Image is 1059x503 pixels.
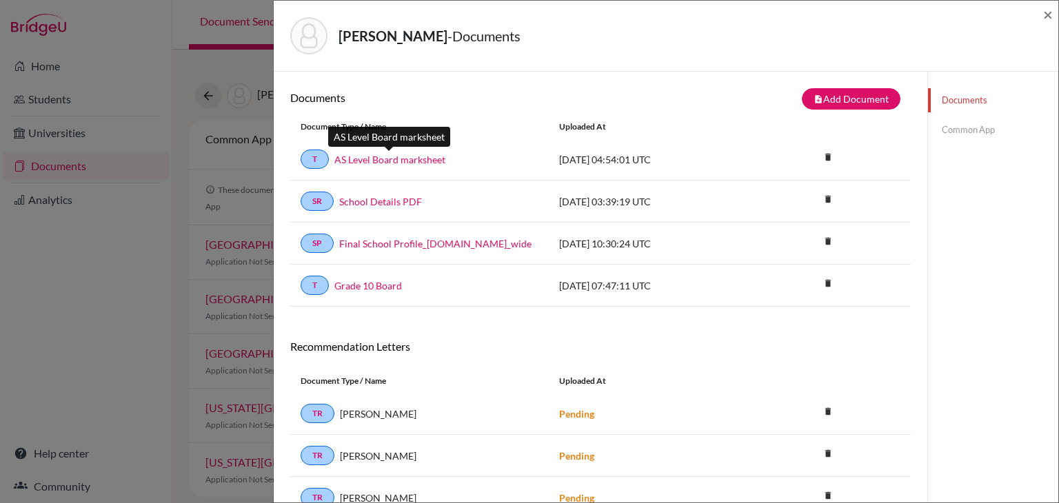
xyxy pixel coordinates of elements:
[328,127,450,147] div: AS Level Board marksheet
[549,236,756,251] div: [DATE] 10:30:24 UTC
[290,121,549,133] div: Document Type / Name
[549,278,756,293] div: [DATE] 07:47:11 UTC
[301,150,329,169] a: T
[818,445,838,464] a: delete
[339,194,422,209] a: School Details PDF
[818,273,838,294] i: delete
[301,404,334,423] a: TR
[301,234,334,253] a: SP
[818,189,838,209] i: delete
[340,407,416,421] span: [PERSON_NAME]
[301,446,334,465] a: TR
[340,449,416,463] span: [PERSON_NAME]
[339,236,532,251] a: Final School Profile_[DOMAIN_NAME]_wide
[549,121,756,133] div: Uploaded at
[818,443,838,464] i: delete
[1043,4,1053,24] span: ×
[802,88,900,110] button: note_addAdd Document
[339,28,447,44] strong: [PERSON_NAME]
[818,147,838,167] i: delete
[818,403,838,422] a: delete
[549,375,756,387] div: Uploaded at
[818,233,838,251] a: delete
[559,450,594,462] strong: Pending
[928,88,1058,112] a: Documents
[290,91,601,104] h6: Documents
[1043,6,1053,23] button: Close
[447,28,521,44] span: - Documents
[549,152,756,167] div: [DATE] 04:54:01 UTC
[290,375,549,387] div: Document Type / Name
[818,149,838,167] a: delete
[818,275,838,294] a: delete
[818,191,838,209] a: delete
[818,401,838,422] i: delete
[814,94,823,104] i: note_add
[334,152,445,167] a: AS Level Board marksheet
[301,192,334,211] a: SR
[928,118,1058,142] a: Common App
[334,278,402,293] a: Grade 10 Board
[290,340,911,353] h6: Recommendation Letters
[818,231,838,251] i: delete
[301,276,329,295] a: T
[549,194,756,209] div: [DATE] 03:39:19 UTC
[559,408,594,420] strong: Pending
